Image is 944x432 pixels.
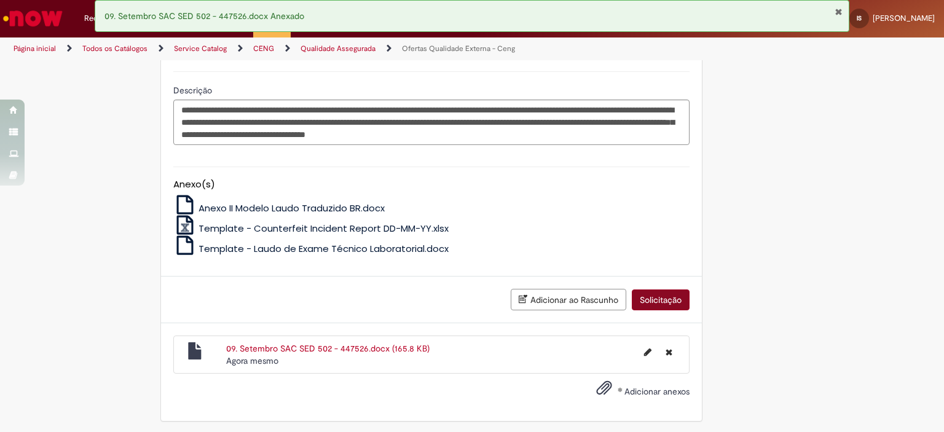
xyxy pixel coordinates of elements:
[226,343,430,354] a: 09. Setembro SAC SED 502 - 447526.docx (165.8 KB)
[301,44,376,53] a: Qualidade Assegurada
[199,202,385,214] span: Anexo II Modelo Laudo Traduzido BR.docx
[624,386,690,397] span: Adicionar anexos
[199,222,449,235] span: Template - Counterfeit Incident Report DD-MM-YY.xlsx
[873,13,935,23] span: [PERSON_NAME]
[173,202,385,214] a: Anexo II Modelo Laudo Traduzido BR.docx
[173,179,690,190] h5: Anexo(s)
[14,44,56,53] a: Página inicial
[402,44,515,53] a: Ofertas Qualidade Externa - Ceng
[9,37,620,60] ul: Trilhas de página
[226,355,278,366] span: Agora mesmo
[199,242,449,255] span: Template - Laudo de Exame Técnico Laboratorial.docx
[632,289,690,310] button: Solicitação
[104,10,304,22] span: 09. Setembro SAC SED 502 - 447526.docx Anexado
[1,6,65,31] img: ServiceNow
[173,222,449,235] a: Template - Counterfeit Incident Report DD-MM-YY.xlsx
[173,100,690,145] textarea: Descrição
[82,44,147,53] a: Todos os Catálogos
[637,342,659,362] button: Editar nome de arquivo 09. Setembro SAC SED 502 - 447526.docx
[857,14,862,22] span: IS
[593,377,615,405] button: Adicionar anexos
[835,7,843,17] button: Fechar Notificação
[173,85,214,96] span: Descrição
[173,242,449,255] a: Template - Laudo de Exame Técnico Laboratorial.docx
[226,355,278,366] time: 29/09/2025 21:07:57
[511,289,626,310] button: Adicionar ao Rascunho
[658,342,680,362] button: Excluir 09. Setembro SAC SED 502 - 447526.docx
[84,12,127,25] span: Requisições
[174,44,227,53] a: Service Catalog
[253,44,274,53] a: CENG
